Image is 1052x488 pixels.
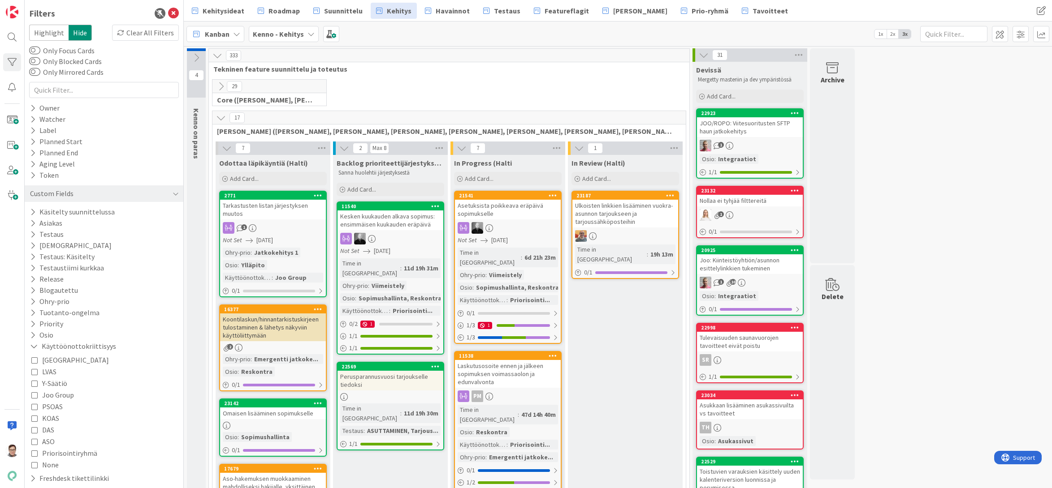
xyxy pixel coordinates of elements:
[223,248,251,257] div: Ohry-prio
[368,281,369,291] span: :
[467,478,475,487] span: 1 / 2
[700,209,711,221] img: SL
[213,64,678,73] span: Tekninen feature suunnittelu ja toteutus
[697,187,803,206] div: 23132Nollaa ei tyhjää filttereitä
[238,367,239,377] span: :
[697,226,803,237] div: 0/1
[697,324,803,351] div: 22998Tulevaisuuden saunavuorojen tavoitteet eivät poistu
[576,193,678,199] div: 23187
[6,470,18,482] img: avatar
[701,392,803,398] div: 23034
[338,342,443,354] div: 1/1
[575,244,647,264] div: Time in [GEOGRAPHIC_DATA]
[220,399,326,419] div: 23142Omaisen lisääminen sopimukselle
[697,109,803,137] div: 22923JOO/ROPO: Viitesuoritusten SFTP haun jatkokehitys
[400,263,402,273] span: :
[19,1,41,12] span: Support
[487,452,555,462] div: Emergentti jatkoke...
[455,222,561,234] div: MV
[42,377,67,389] span: Y-Säätiö
[697,246,803,274] div: 20925Joo: Kiinteistöyhtiön/asunnon esittelylinkkien tukeminen
[718,211,724,217] span: 1
[697,187,803,195] div: 23132
[718,279,724,285] span: 1
[697,195,803,206] div: Nollaa ei tyhjää filttereitä
[223,273,272,283] div: Käyttöönottokriittisyys
[224,400,326,407] div: 23142
[29,229,65,240] button: Testaus
[478,322,492,329] div: 1
[219,191,327,297] a: 2771Tarkastusten listan järjestyksen muutosNot Set[DATE]Ohry-prio:Jatkokehitys 1Osio:YlläpitoKäyt...
[716,291,758,301] div: Integraatiot
[42,412,59,424] span: KOAS
[696,390,804,449] a: 23034Asukkaan lisääminen asukassivuilta vs tavoitteetTHOsio:Asukassivut
[31,389,74,401] button: Joo Group
[308,3,368,19] a: Suunnittelu
[324,5,363,16] span: Suunnittelu
[241,224,247,230] span: 1
[219,398,327,457] a: 23142Omaisen lisääminen sopimukselleOsio:Sopimushallinta0/1
[349,343,358,353] span: 1 / 1
[709,372,717,381] span: 1 / 1
[220,313,326,341] div: Koontilaskun/hinnantarkistuskirjeen tulostaminen & lähetys näkyviin käyttöliittymään
[390,306,435,316] div: Priorisointi...
[522,253,558,262] div: 6d 21h 23m
[730,279,736,285] span: 10
[494,5,520,16] span: Testaus
[712,50,727,60] span: 31
[701,188,803,194] div: 23132
[251,248,252,257] span: :
[485,270,487,280] span: :
[697,304,803,315] div: 0/1
[697,391,803,419] div: 23034Asukkaan lisääminen asukassivuilta vs tavoitteet
[371,3,417,19] a: Kehitys
[349,331,358,341] span: 1 / 1
[223,354,251,364] div: Ohry-prio
[69,25,92,41] span: Hide
[709,227,717,236] span: 0 / 1
[349,319,358,329] span: 0 / 2
[716,154,758,164] div: Integraatiot
[528,3,594,19] a: Featureflagit
[338,363,443,390] div: 22569Perusparannusvuosi tarjoukselle tiedoksi
[458,427,472,437] div: Osio
[29,218,63,229] button: Asiakas
[220,445,326,456] div: 0/1
[223,367,238,377] div: Osio
[709,304,717,314] span: 0 / 1
[697,399,803,419] div: Asukkaan lisääminen asukassivuilta vs tavoitteet
[718,142,724,148] span: 1
[205,29,229,39] span: Kanban
[31,412,59,424] button: KOAS
[31,424,54,436] button: DAS
[455,320,561,331] div: 1/31
[338,202,443,210] div: 11540
[224,193,326,199] div: 2771
[472,390,483,402] div: PM
[337,201,444,355] a: 11540Kesken kuukauden alkava sopimus: ensimmäisen kuukauden eräpäiväMVNot Set[DATE]Time in [GEOGR...
[697,246,803,254] div: 20925
[700,277,711,288] img: HJ
[572,267,678,278] div: 0/1
[575,230,587,242] img: BN
[355,293,356,303] span: :
[223,236,242,244] i: Not Set
[700,291,714,301] div: Osio
[227,344,233,350] span: 2
[224,466,326,472] div: 17679
[887,30,899,39] span: 2x
[220,200,326,219] div: Tarkastusten listan järjestyksen muutos
[697,209,803,221] div: SL
[29,473,110,484] button: Freshdesk tikettilinkki
[349,439,358,449] span: 1 / 1
[29,285,79,296] button: Blogautettu
[572,230,678,242] div: BN
[458,440,507,449] div: Käyttöönottokriittisyys
[340,426,364,436] div: Testaus
[700,140,711,151] img: HJ
[223,432,238,442] div: Osio
[252,248,300,257] div: Jatkokehitys 1
[220,379,326,390] div: 0/1
[220,305,326,313] div: 16377
[700,154,714,164] div: Osio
